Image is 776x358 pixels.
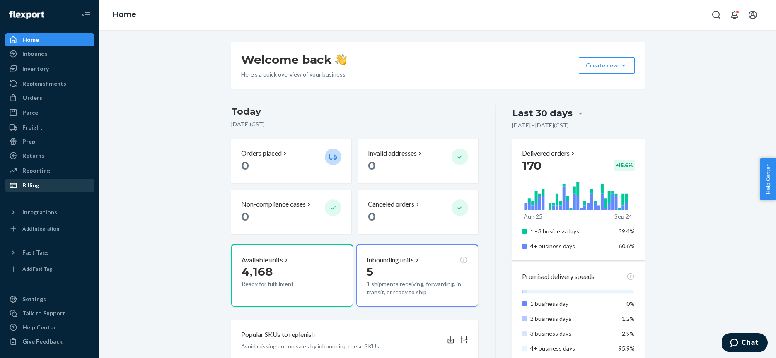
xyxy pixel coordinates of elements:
p: [DATE] - [DATE] ( CST ) [512,121,569,130]
p: Ready for fulfillment [242,280,318,288]
button: Available units4,168Ready for fulfillment [231,244,353,307]
p: 3 business days [530,329,612,338]
a: Freight [5,121,94,134]
button: Help Center [760,158,776,200]
button: Invalid addresses 0 [358,139,478,183]
p: Here’s a quick overview of your business [241,70,347,79]
a: Home [113,10,136,19]
div: Prep [22,137,35,146]
p: Popular SKUs to replenish [241,330,315,339]
button: Fast Tags [5,246,94,259]
button: Open Search Box [708,7,725,23]
div: Orders [22,94,42,102]
span: 170 [522,159,542,173]
div: Home [22,36,39,44]
button: Give Feedback [5,335,94,348]
iframe: Opens a widget where you can chat to one of our agents [722,333,768,354]
a: Home [5,33,94,46]
p: 4+ business days [530,344,612,353]
button: Delivered orders [522,149,576,158]
a: Add Fast Tag [5,262,94,276]
div: Add Fast Tag [22,265,52,272]
p: 2 business days [530,315,612,323]
a: Prep [5,135,94,148]
div: Freight [22,123,43,132]
span: 0 [368,209,376,223]
span: 0% [626,300,635,307]
a: Add Integration [5,222,94,235]
a: Returns [5,149,94,162]
div: Settings [22,295,46,303]
div: Replenishments [22,79,66,88]
span: 39.4% [619,228,635,235]
button: Inbounding units51 shipments receiving, forwarding, in transit, or ready to ship [356,244,478,307]
button: Talk to Support [5,307,94,320]
p: Promised delivery speeds [522,272,595,281]
p: Canceled orders [368,199,414,209]
span: 4,168 [242,264,273,279]
ol: breadcrumbs [106,3,143,27]
button: Non-compliance cases 0 [231,190,351,234]
div: Inventory [22,65,49,73]
span: 5 [367,264,373,279]
div: Parcel [22,108,40,117]
div: Add Integration [22,225,59,232]
div: Reporting [22,166,50,175]
p: [DATE] ( CST ) [231,120,479,128]
div: Give Feedback [22,337,63,346]
a: Billing [5,179,94,192]
span: 95.9% [619,345,635,352]
button: Canceled orders 0 [358,190,478,234]
span: 0 [241,209,249,223]
div: Billing [22,181,39,190]
h3: Today [231,105,479,118]
div: Help Center [22,323,56,332]
a: Inventory [5,62,94,75]
img: Flexport logo [9,11,44,19]
p: 1 business day [530,300,612,308]
span: 2.9% [622,330,635,337]
a: Help Center [5,321,94,334]
a: Settings [5,293,94,306]
span: 0 [368,159,376,173]
span: 0 [241,159,249,173]
a: Reporting [5,164,94,177]
span: 60.6% [619,243,635,250]
p: Aug 25 [524,212,542,221]
button: Open account menu [745,7,761,23]
span: 1.2% [622,315,635,322]
a: Replenishments [5,77,94,90]
button: Orders placed 0 [231,139,351,183]
button: Close Navigation [78,7,94,23]
button: Create new [579,57,635,74]
a: Inbounds [5,47,94,60]
p: Invalid addresses [368,149,417,158]
div: + 15.6 % [614,160,635,171]
button: Open notifications [726,7,743,23]
div: Inbounds [22,50,48,58]
div: Returns [22,151,44,160]
p: 4+ business days [530,242,612,250]
p: Sep 24 [614,212,632,221]
p: Orders placed [241,149,282,158]
p: Inbounding units [367,255,414,265]
h1: Welcome back [241,52,347,67]
a: Parcel [5,106,94,119]
p: Avoid missing out on sales by inbounding these SKUs [241,342,379,351]
img: hand-wave emoji [335,54,347,65]
div: Last 30 days [512,107,573,120]
p: 1 - 3 business days [530,227,612,235]
div: Integrations [22,208,57,216]
p: Available units [242,255,283,265]
p: 1 shipments receiving, forwarding, in transit, or ready to ship [367,280,468,296]
a: Orders [5,91,94,104]
div: Talk to Support [22,309,65,317]
p: Non-compliance cases [241,199,306,209]
button: Integrations [5,206,94,219]
div: Fast Tags [22,248,49,257]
